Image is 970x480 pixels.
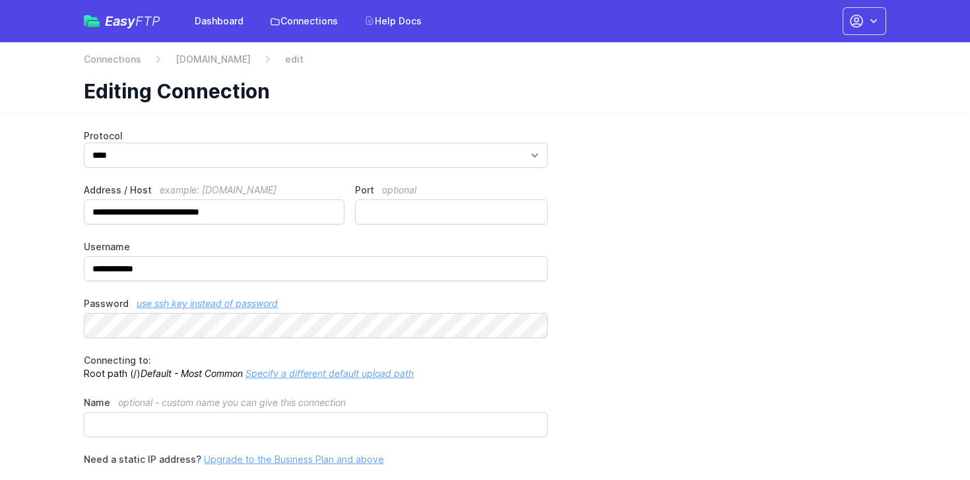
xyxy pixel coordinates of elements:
a: Connections [262,9,346,33]
a: [DOMAIN_NAME] [176,53,251,66]
a: Specify a different default upload path [245,368,414,379]
span: Connecting to: [84,355,151,366]
label: Username [84,240,548,254]
a: Help Docs [356,9,430,33]
span: edit [285,53,304,66]
nav: Breadcrumb [84,53,886,74]
label: Protocol [84,129,548,143]
p: Root path (/) [84,354,548,380]
a: EasyFTP [84,15,160,28]
a: use ssh key instead of password [137,298,278,309]
span: optional - custom name you can give this connection [118,397,346,408]
i: Default - Most Common [141,368,243,379]
label: Address / Host [84,184,344,197]
span: FTP [135,13,160,29]
img: easyftp_logo.png [84,15,100,27]
span: example: [DOMAIN_NAME] [160,184,276,195]
a: Dashboard [187,9,251,33]
label: Port [355,184,548,197]
h1: Editing Connection [84,79,876,103]
span: Easy [105,15,160,28]
span: optional [382,184,416,195]
span: Need a static IP address? [84,454,201,465]
label: Name [84,396,548,409]
a: Upgrade to the Business Plan and above [204,454,384,465]
a: Connections [84,53,141,66]
label: Password [84,297,548,310]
